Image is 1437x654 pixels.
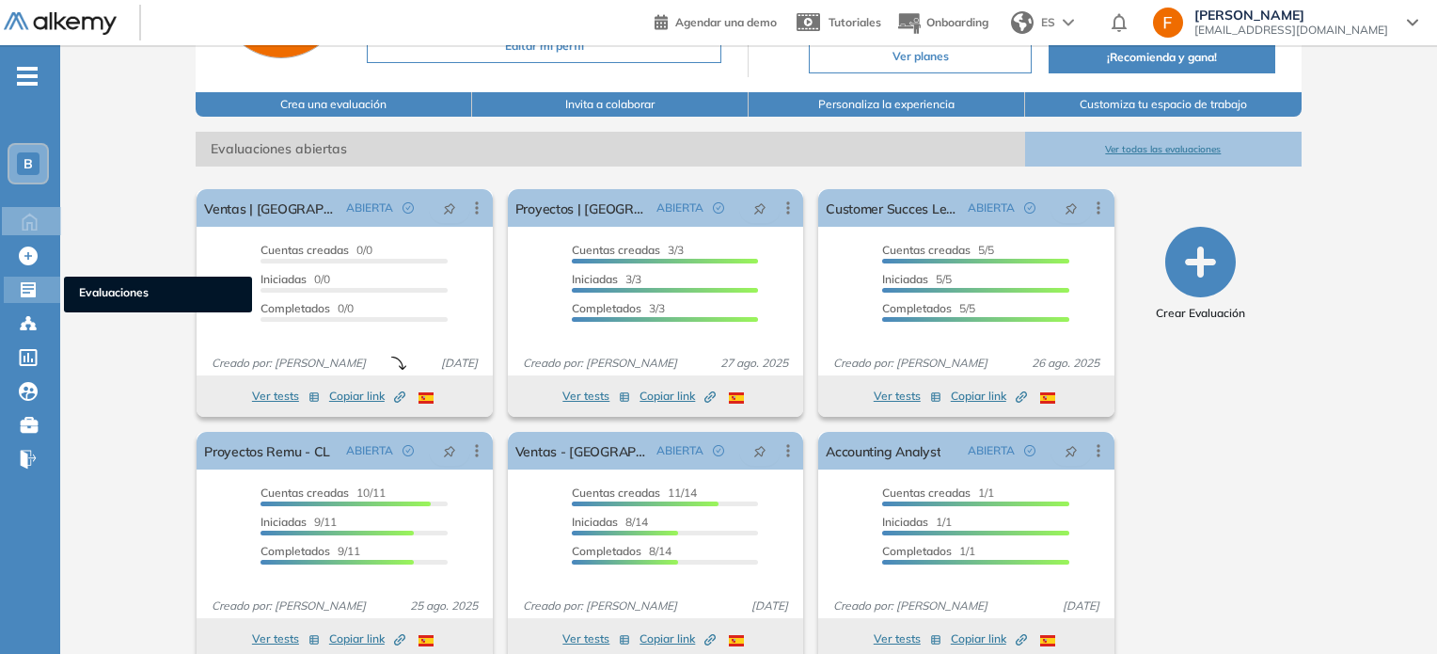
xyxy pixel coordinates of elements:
[79,284,237,305] span: Evaluaciones
[656,442,703,459] span: ABIERTA
[261,301,354,315] span: 0/0
[826,355,995,372] span: Creado por: [PERSON_NAME]
[329,388,405,405] span: Copiar link
[1194,23,1388,38] span: [EMAIL_ADDRESS][DOMAIN_NAME]
[572,544,641,558] span: Completados
[367,29,721,63] button: Editar mi perfil
[826,598,995,614] span: Creado por: [PERSON_NAME]
[951,630,1027,647] span: Copiar link
[204,355,373,372] span: Creado por: [PERSON_NAME]
[753,443,766,458] span: pushpin
[329,385,405,407] button: Copiar link
[753,200,766,215] span: pushpin
[346,442,393,459] span: ABIERTA
[261,515,307,529] span: Iniciadas
[1156,305,1245,322] span: Crear Evaluación
[204,189,338,227] a: Ventas | [GEOGRAPHIC_DATA] (Nuevo)
[951,628,1027,650] button: Copiar link
[572,243,660,257] span: Cuentas creadas
[515,189,649,227] a: Proyectos | [GEOGRAPHIC_DATA] (Nueva)
[403,598,485,614] span: 25 ago. 2025
[418,635,434,646] img: ESP
[17,74,38,78] i: -
[656,199,703,216] span: ABIERTA
[1041,14,1055,31] span: ES
[1065,443,1078,458] span: pushpin
[896,3,988,43] button: Onboarding
[640,385,716,407] button: Copiar link
[261,544,360,558] span: 9/11
[1024,355,1107,372] span: 26 ago. 2025
[951,388,1027,405] span: Copiar link
[572,272,641,286] span: 3/3
[739,193,781,223] button: pushpin
[729,635,744,646] img: ESP
[346,199,393,216] span: ABIERTA
[252,385,320,407] button: Ver tests
[1050,436,1092,466] button: pushpin
[882,301,975,315] span: 5/5
[882,515,928,529] span: Iniciadas
[261,243,372,257] span: 0/0
[744,598,796,614] span: [DATE]
[204,598,373,614] span: Creado por: [PERSON_NAME]
[675,15,777,29] span: Agendar una demo
[882,486,994,500] span: 1/1
[196,132,1025,167] span: Evaluaciones abiertas
[713,355,796,372] span: 27 ago. 2025
[472,92,749,117] button: Invita a colaborar
[655,9,777,32] a: Agendar una demo
[196,92,472,117] button: Crea una evaluación
[1040,635,1055,646] img: ESP
[1063,19,1074,26] img: arrow
[1194,8,1388,23] span: [PERSON_NAME]
[252,628,320,650] button: Ver tests
[429,193,470,223] button: pushpin
[261,243,349,257] span: Cuentas creadas
[329,630,405,647] span: Copiar link
[1011,11,1034,34] img: world
[572,301,665,315] span: 3/3
[713,445,724,456] span: check-circle
[882,301,952,315] span: Completados
[572,515,618,529] span: Iniciadas
[261,486,349,500] span: Cuentas creadas
[1065,200,1078,215] span: pushpin
[1025,132,1302,167] button: Ver todas las evaluaciones
[874,385,941,407] button: Ver tests
[1050,193,1092,223] button: pushpin
[434,355,485,372] span: [DATE]
[1025,92,1302,117] button: Customiza tu espacio de trabajo
[968,199,1015,216] span: ABIERTA
[261,272,307,286] span: Iniciadas
[809,40,1032,73] button: Ver planes
[443,200,456,215] span: pushpin
[739,436,781,466] button: pushpin
[882,544,975,558] span: 1/1
[1024,445,1035,456] span: check-circle
[4,12,117,36] img: Logo
[882,243,994,257] span: 5/5
[572,544,671,558] span: 8/14
[572,243,684,257] span: 3/3
[729,392,744,404] img: ESP
[882,272,928,286] span: Iniciadas
[261,544,330,558] span: Completados
[261,486,386,500] span: 10/11
[204,432,330,470] a: Proyectos Remu - CL
[951,385,1027,407] button: Copiar link
[261,301,330,315] span: Completados
[882,544,952,558] span: Completados
[572,486,660,500] span: Cuentas creadas
[826,432,940,470] a: Accounting Analyst
[829,15,881,29] span: Tutoriales
[515,432,649,470] a: Ventas - [GEOGRAPHIC_DATA]
[713,202,724,214] span: check-circle
[640,628,716,650] button: Copiar link
[1055,598,1107,614] span: [DATE]
[572,486,697,500] span: 11/14
[572,272,618,286] span: Iniciadas
[515,355,685,372] span: Creado por: [PERSON_NAME]
[640,630,716,647] span: Copiar link
[882,243,971,257] span: Cuentas creadas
